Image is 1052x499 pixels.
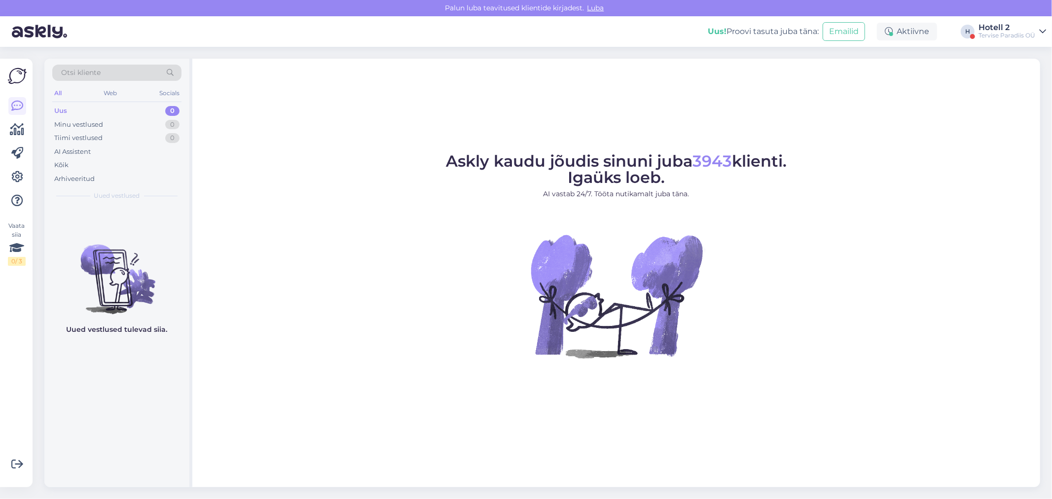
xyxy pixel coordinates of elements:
img: No Chat active [528,207,705,385]
div: Web [102,87,119,100]
b: Uus! [708,27,726,36]
p: AI vastab 24/7. Tööta nutikamalt juba täna. [446,189,787,199]
div: Vaata siia [8,221,26,266]
a: Hotell 2Tervise Paradiis OÜ [979,24,1046,39]
div: Tiimi vestlused [54,133,103,143]
div: Tervise Paradiis OÜ [979,32,1035,39]
img: Askly Logo [8,67,27,85]
p: Uued vestlused tulevad siia. [67,324,168,335]
div: 0 / 3 [8,257,26,266]
div: 0 [165,120,180,130]
div: Kõik [54,160,69,170]
img: No chats [44,227,189,316]
div: Proovi tasuta juba täna: [708,26,819,37]
div: 0 [165,106,180,116]
div: Aktiivne [877,23,937,40]
button: Emailid [823,22,865,41]
div: Hotell 2 [979,24,1035,32]
div: Uus [54,106,67,116]
div: AI Assistent [54,147,91,157]
span: 3943 [692,151,732,171]
div: Minu vestlused [54,120,103,130]
div: Socials [157,87,181,100]
span: Askly kaudu jõudis sinuni juba klienti. Igaüks loeb. [446,151,787,187]
span: Uued vestlused [94,191,140,200]
span: Luba [584,3,607,12]
div: All [52,87,64,100]
span: Otsi kliente [61,68,101,78]
div: Arhiveeritud [54,174,95,184]
div: 0 [165,133,180,143]
div: H [961,25,975,38]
